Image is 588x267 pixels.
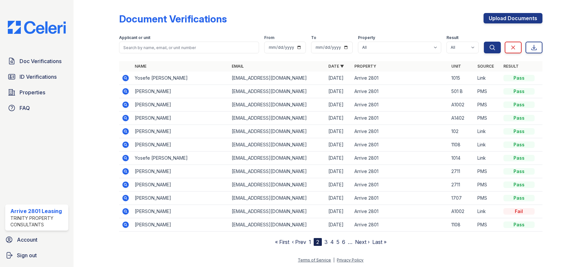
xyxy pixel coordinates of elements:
[475,152,501,165] td: Link
[449,72,475,85] td: 1015
[326,192,352,205] td: [DATE]
[119,42,259,53] input: Search by name, email, or unit number
[355,239,370,245] a: Next ›
[475,98,501,112] td: PMS
[475,112,501,125] td: PMS
[372,239,387,245] a: Last »
[475,192,501,205] td: PMS
[475,125,501,138] td: Link
[132,152,229,165] td: Yosefe [PERSON_NAME]
[132,98,229,112] td: [PERSON_NAME]
[326,165,352,178] td: [DATE]
[17,236,37,244] span: Account
[352,138,448,152] td: Arrive 2801
[475,165,501,178] td: PMS
[352,152,448,165] td: Arrive 2801
[503,195,535,201] div: Pass
[352,98,448,112] td: Arrive 2801
[342,239,345,245] a: 6
[352,72,448,85] td: Arrive 2801
[449,138,475,152] td: 1108
[449,178,475,192] td: 2711
[352,165,448,178] td: Arrive 2801
[3,233,71,246] a: Account
[503,128,535,135] div: Pass
[132,138,229,152] td: [PERSON_NAME]
[326,152,352,165] td: [DATE]
[503,88,535,95] div: Pass
[337,258,363,262] a: Privacy Policy
[333,258,335,262] div: |
[20,104,30,112] span: FAQ
[3,21,71,34] img: CE_Logo_Blue-a8612792a0a2168367f1c8372b55b34899dd931a85d93a1a3d3e32e68fde9ad4.png
[449,152,475,165] td: 1014
[275,239,289,245] a: « First
[135,64,146,69] a: Name
[328,64,344,69] a: Date ▼
[5,55,68,68] a: Doc Verifications
[10,215,66,228] div: Trinity Property Consultants
[503,221,535,228] div: Pass
[20,57,62,65] span: Doc Verifications
[309,239,311,245] a: 1
[311,35,316,40] label: To
[229,205,326,218] td: [EMAIL_ADDRESS][DOMAIN_NAME]
[326,85,352,98] td: [DATE]
[229,85,326,98] td: [EMAIL_ADDRESS][DOMAIN_NAME]
[475,138,501,152] td: Link
[503,181,535,188] div: Pass
[352,125,448,138] td: Arrive 2801
[449,85,475,98] td: 501 B
[326,112,352,125] td: [DATE]
[119,13,227,25] div: Document Verifications
[119,35,150,40] label: Applicant or unit
[503,141,535,148] div: Pass
[229,125,326,138] td: [EMAIL_ADDRESS][DOMAIN_NAME]
[449,192,475,205] td: 1707
[449,125,475,138] td: 102
[449,218,475,232] td: 1108
[132,192,229,205] td: [PERSON_NAME]
[475,85,501,98] td: PMS
[132,205,229,218] td: [PERSON_NAME]
[232,64,244,69] a: Email
[3,249,71,262] a: Sign out
[352,178,448,192] td: Arrive 2801
[229,152,326,165] td: [EMAIL_ADDRESS][DOMAIN_NAME]
[326,138,352,152] td: [DATE]
[132,165,229,178] td: [PERSON_NAME]
[229,192,326,205] td: [EMAIL_ADDRESS][DOMAIN_NAME]
[354,64,376,69] a: Property
[229,98,326,112] td: [EMAIL_ADDRESS][DOMAIN_NAME]
[484,13,542,23] a: Upload Documents
[20,73,57,81] span: ID Verifications
[348,238,352,246] span: …
[451,64,461,69] a: Unit
[132,85,229,98] td: [PERSON_NAME]
[132,218,229,232] td: [PERSON_NAME]
[503,101,535,108] div: Pass
[132,178,229,192] td: [PERSON_NAME]
[449,98,475,112] td: A1002
[358,35,375,40] label: Property
[475,205,501,218] td: Link
[10,207,66,215] div: Arrive 2801 Leasing
[326,178,352,192] td: [DATE]
[336,239,339,245] a: 5
[330,239,334,245] a: 4
[449,112,475,125] td: A1402
[132,125,229,138] td: [PERSON_NAME]
[449,165,475,178] td: 2711
[314,238,322,246] div: 2
[503,155,535,161] div: Pass
[503,168,535,175] div: Pass
[503,75,535,81] div: Pass
[477,64,494,69] a: Source
[5,101,68,114] a: FAQ
[503,115,535,121] div: Pass
[475,72,501,85] td: Link
[292,239,306,245] a: ‹ Prev
[17,251,37,259] span: Sign out
[475,218,501,232] td: PMS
